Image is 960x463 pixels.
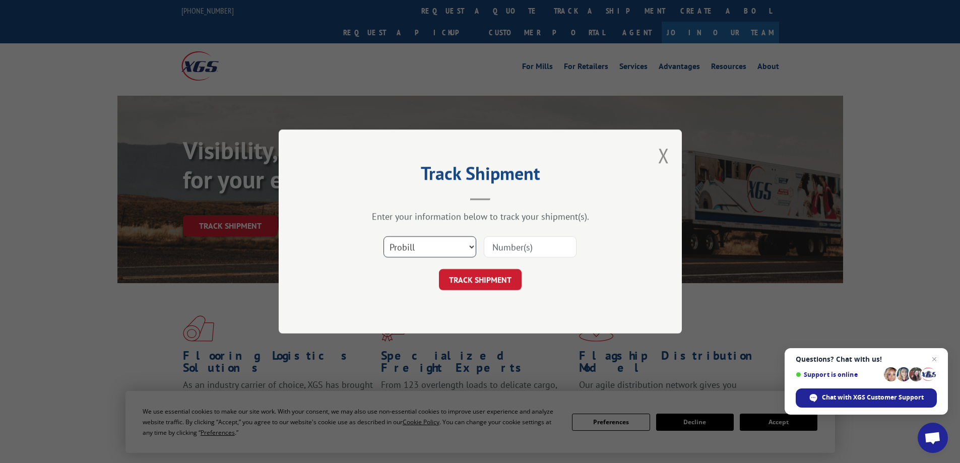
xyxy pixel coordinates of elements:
[796,388,937,408] div: Chat with XGS Customer Support
[918,423,948,453] div: Open chat
[796,355,937,363] span: Questions? Chat with us!
[658,142,669,169] button: Close modal
[329,211,631,222] div: Enter your information below to track your shipment(s).
[484,236,577,257] input: Number(s)
[928,353,940,365] span: Close chat
[329,166,631,185] h2: Track Shipment
[439,269,522,290] button: TRACK SHIPMENT
[796,371,880,378] span: Support is online
[822,393,924,402] span: Chat with XGS Customer Support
